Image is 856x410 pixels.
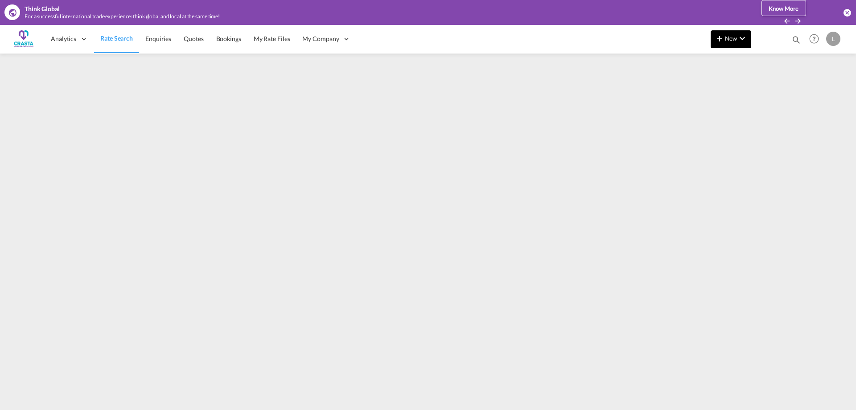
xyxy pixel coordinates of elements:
md-icon: icon-magnify [791,35,801,45]
span: Analytics [51,34,76,43]
a: Rate Search [94,24,139,53]
div: Analytics [45,24,94,53]
span: My Rate Files [254,35,290,42]
div: icon-magnify [791,35,801,48]
button: icon-arrow-right [794,17,802,25]
span: Bookings [216,35,241,42]
span: My Company [302,34,339,43]
span: New [714,35,748,42]
div: Think Global [25,4,60,13]
div: My Company [296,24,357,53]
button: icon-arrow-left [783,17,793,25]
span: Know More [769,5,798,12]
a: Bookings [210,24,247,53]
md-icon: icon-earth [8,8,17,17]
div: Help [807,31,826,47]
span: Quotes [184,35,203,42]
a: My Rate Files [247,24,296,53]
md-icon: icon-arrow-left [783,17,791,25]
a: Quotes [177,24,210,53]
span: Help [807,31,822,46]
md-icon: icon-chevron-down [737,33,748,44]
img: ac429df091a311ed8aa72df674ea3bd9.png [13,29,33,49]
a: Enquiries [139,24,177,53]
button: icon-close-circle [843,8,852,17]
span: Enquiries [145,35,171,42]
div: L [826,32,840,46]
md-icon: icon-arrow-right [794,17,802,25]
button: icon-plus 400-fgNewicon-chevron-down [711,30,751,48]
md-icon: icon-plus 400-fg [714,33,725,44]
span: Rate Search [100,34,133,42]
div: For a successful international trade experience: think global and local at the same time! [25,13,724,21]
